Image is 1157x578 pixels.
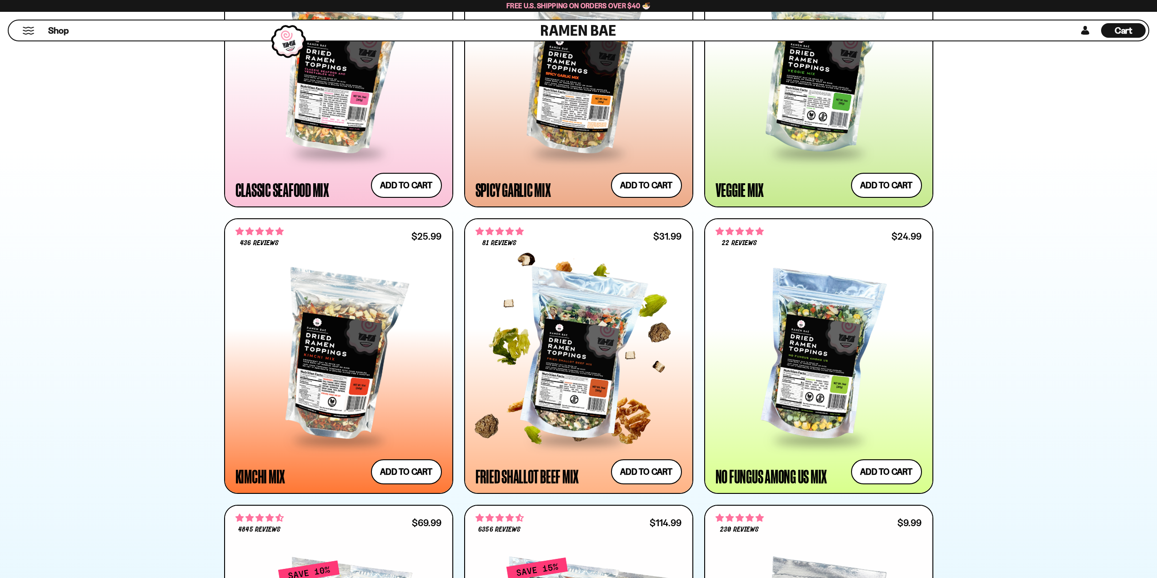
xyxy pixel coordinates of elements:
[716,468,827,484] div: No Fungus Among Us Mix
[653,232,681,241] div: $31.99
[240,240,278,247] span: 436 reviews
[1101,20,1146,40] div: Cart
[224,218,453,494] a: 4.76 stars 436 reviews $25.99 Kimchi Mix Add to cart
[235,468,285,484] div: Kimchi Mix
[892,232,922,241] div: $24.99
[851,459,922,484] button: Add to cart
[476,181,551,198] div: Spicy Garlic Mix
[476,226,524,237] span: 4.83 stars
[716,512,764,524] span: 4.77 stars
[235,512,284,524] span: 4.71 stars
[611,459,682,484] button: Add to cart
[478,526,520,533] span: 6356 reviews
[412,518,441,527] div: $69.99
[464,218,693,494] a: 4.83 stars 81 reviews $31.99 Fried Shallot Beef Mix Add to cart
[482,240,516,247] span: 81 reviews
[650,518,681,527] div: $114.99
[238,526,280,533] span: 4845 reviews
[48,25,69,37] span: Shop
[1115,25,1132,36] span: Cart
[476,512,524,524] span: 4.63 stars
[371,173,442,198] button: Add to cart
[897,518,922,527] div: $9.99
[720,526,758,533] span: 230 reviews
[235,226,284,237] span: 4.76 stars
[506,1,651,10] span: Free U.S. Shipping on Orders over $40 🍜
[722,240,756,247] span: 22 reviews
[371,459,442,484] button: Add to cart
[22,27,35,35] button: Mobile Menu Trigger
[704,218,933,494] a: 4.82 stars 22 reviews $24.99 No Fungus Among Us Mix Add to cart
[716,226,764,237] span: 4.82 stars
[48,23,69,38] a: Shop
[235,181,329,198] div: Classic Seafood Mix
[716,181,764,198] div: Veggie Mix
[411,232,441,241] div: $25.99
[611,173,682,198] button: Add to cart
[476,468,579,484] div: Fried Shallot Beef Mix
[851,173,922,198] button: Add to cart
